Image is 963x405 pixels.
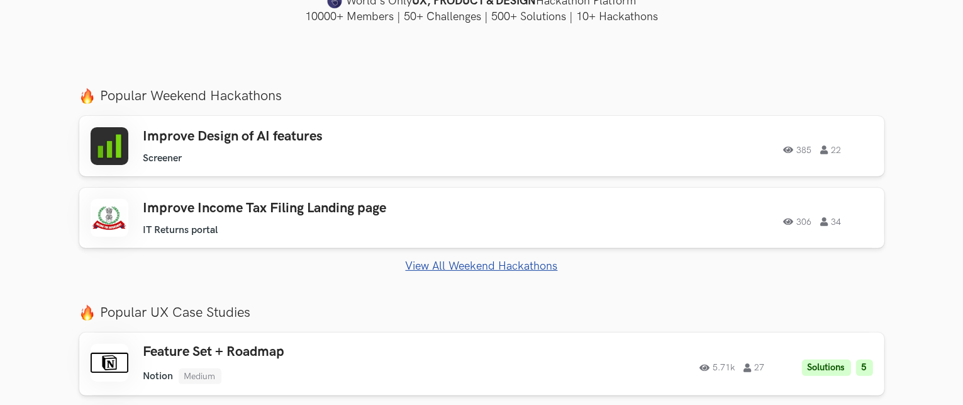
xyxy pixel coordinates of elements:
h3: Feature Set + Roadmap [143,344,501,360]
a: View All Weekend Hackathons [79,260,884,273]
a: Improve Income Tax Filing Landing page IT Returns portal 306 34 [79,188,884,248]
li: Notion [143,370,174,382]
span: 27 [744,363,765,372]
span: 5.71k [700,363,735,372]
li: IT Returns portal [143,224,218,236]
li: Screener [143,152,182,164]
li: Medium [179,368,221,384]
h4: 10000+ Members | 50+ Challenges | 500+ Solutions | 10+ Hackathons [79,9,884,25]
span: 306 [784,217,812,226]
h3: Improve Income Tax Filing Landing page [143,200,501,217]
h3: Improve Design of AI features [143,128,501,145]
span: 34 [821,217,842,226]
label: Popular UX Case Studies [79,304,884,321]
img: fire.png [79,305,95,321]
a: Feature Set + Roadmap Notion Medium 5.71k 27 Solutions 5 [79,333,884,395]
a: Improve Design of AI features Screener 385 22 [79,116,884,176]
label: Popular Weekend Hackathons [79,88,884,105]
li: 5 [856,360,873,377]
img: fire.png [79,88,95,104]
li: Solutions [802,360,851,377]
span: 385 [784,145,812,154]
span: 22 [821,145,842,154]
